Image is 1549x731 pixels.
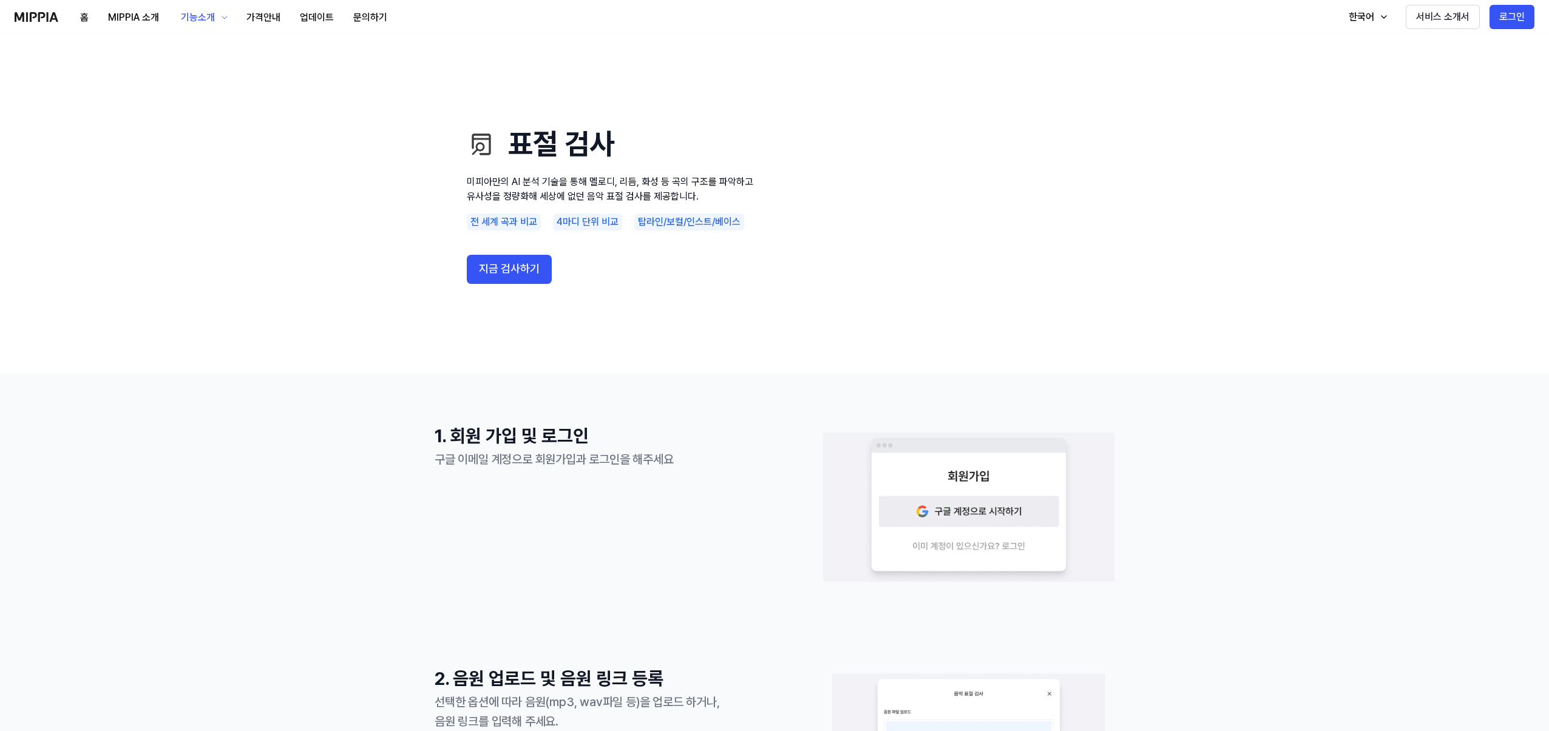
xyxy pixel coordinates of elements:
button: 서비스 소개서 [1406,5,1480,29]
button: 기능소개 [169,1,237,34]
button: 업데이트 [290,5,344,30]
div: 구글 이메일 계정으로 회원가입과 로그인을 해주세요 [435,450,726,469]
button: MIPPIA 소개 [98,5,169,30]
div: 기능소개 [178,10,217,25]
p: 미피아만의 AI 분석 기술을 통해 멜로디, 리듬, 화성 등 곡의 구조를 파악하고 유사성을 정량화해 세상에 없던 음악 표절 검사를 제공합니다. [467,175,758,204]
button: 한국어 [1337,5,1396,29]
img: logo [15,12,58,22]
button: 지금 검사하기 [467,255,552,284]
div: 탑라인/보컬/인스트/베이스 [634,214,744,231]
button: 홈 [70,5,98,30]
h1: 표절 검사 [467,124,758,164]
img: step1 [823,431,1114,583]
h1: 2. 음원 업로드 및 음원 링크 등록 [435,665,726,692]
a: 업데이트 [290,1,344,34]
div: 한국어 [1346,10,1377,24]
button: 문의하기 [344,5,397,30]
button: 로그인 [1490,5,1534,29]
h1: 1. 회원 가입 및 로그인 [435,422,726,450]
button: 가격안내 [237,5,290,30]
div: 전 세계 곡과 비교 [467,214,541,231]
div: 4마디 단위 비교 [553,214,622,231]
div: 선택한 옵션에 따라 음원(mp3, wav파일 등)을 업로드 하거나, 음원 링크를 입력해 주세요. [435,692,726,731]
